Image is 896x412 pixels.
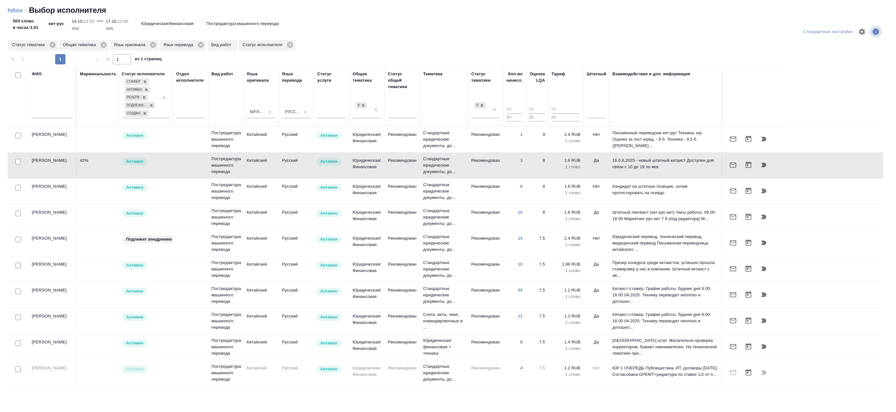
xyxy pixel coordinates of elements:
p: 14.10, [72,19,84,24]
a: 4 [520,366,523,370]
div: Рядовой исполнитель: назначай с учетом рейтинга [122,313,170,322]
td: Юридическая/Финансовая [349,128,385,151]
a: 14 [518,236,523,241]
td: Китайский [243,232,279,254]
p: Счета, акты, чеки, командировочные и ... [423,311,465,331]
div: Статус исполнителя [122,71,165,77]
td: Русский [279,154,314,177]
p: 1.6 RUB [551,157,580,164]
p: 2.4 RUB [551,131,580,138]
button: Отправить предложение о работе [725,313,741,328]
p: Подлежит внедрению [126,236,172,243]
div: Создан [125,110,141,117]
td: Русский [279,336,314,358]
div: Рядовой исполнитель: назначай с учетом рейтинга [122,209,170,218]
div: Активен [125,87,143,93]
p: Активен [320,210,337,217]
button: Продолжить [756,261,772,276]
div: Язык оригинала [110,40,158,50]
p: Призер конкурса среди китаистов, успешно прошла стажировку у нас в компании. Штатный китаист с ав... [612,260,718,279]
td: Юридическая/Финансовая [349,154,385,177]
td: Китайский [243,362,279,384]
p: Постредактура машинного перевода [211,337,240,357]
p: 16.0.6.2025 - новый штатный китаист Доступен для связи с 10 до 19 по мск [612,157,718,170]
td: Рекомендован [385,310,420,332]
td: Рекомендован [385,336,420,358]
td: Рекомендован [385,284,420,306]
button: Отправить предложение о работе [725,339,741,354]
td: Рекомендован [385,232,420,254]
p: Статус тематики [12,42,47,48]
div: Тематика [423,71,442,77]
p: Постредактура машинного перевода [211,260,240,279]
div: Стажер, Активен, Резерв, Подлежит внедрению, Создан [124,102,156,110]
p: 1.1 RUB [551,287,580,293]
p: Общая тематика [63,42,98,48]
p: 1 слово [551,371,580,378]
td: 7.5 [526,362,548,384]
p: Вид работ [211,42,234,48]
p: Постредактура машинного перевода [211,130,240,149]
td: Русский [279,362,314,384]
p: Активен [126,314,143,320]
button: Продолжить [756,287,772,302]
button: Отправить предложение о работе [725,157,741,173]
td: Рекомендован [468,206,503,228]
p: Активен [126,366,143,372]
p: 13:53 [84,19,94,24]
td: Русский [279,310,314,332]
td: Рекомендован [468,232,503,254]
div: Тариф [551,71,565,77]
p: Язык перевода [163,42,195,48]
div: Стажер, Активен, Резерв, Подлежит внедрению, Создан [124,86,150,94]
p: Активен [320,132,337,139]
input: До [529,113,545,121]
h2: Выбор исполнителя [29,5,106,15]
div: Язык перевода [159,40,206,50]
p: 1 слово [551,319,580,326]
p: 1 слово [551,164,580,170]
div: Язык оригинала [247,71,276,84]
button: Отправить предложение о работе [725,209,741,225]
input: Выбери исполнителей, чтобы отправить приглашение на работу [15,211,21,216]
td: [PERSON_NAME] [29,206,77,228]
td: Рекомендован [468,258,503,280]
td: 7.5 [526,310,548,332]
td: Русский [279,128,314,151]
button: Открыть календарь загрузки [741,235,756,251]
input: Выбери исполнителей, чтобы отправить приглашение на работу [15,133,21,138]
button: Открыть календарь загрузки [741,339,756,354]
p: Кандидат на штатную позицию, хотим протестировать на псевдо [612,183,718,196]
div: Рядовой исполнитель: назначай с учетом рейтинга [122,157,170,166]
td: [PERSON_NAME] [29,284,77,306]
div: Стажер [125,78,141,85]
p: 1 слово [551,293,580,300]
div: Русский [285,109,300,115]
div: Свежая кровь: на первые 3 заказа по тематике ставь редактора и фиксируй оценки [122,235,170,244]
button: Открыть календарь загрузки [741,183,756,199]
td: 8 [526,206,548,228]
a: 1 [520,132,523,137]
div: Подлежит внедрению [125,102,148,109]
p: 12:00 [118,19,128,24]
div: Общая тематика [59,40,109,50]
td: Рекомендован [385,180,420,202]
button: Продолжить [756,235,772,251]
td: Юридическая/Финансовая [349,284,385,306]
input: До [507,113,523,121]
td: Рекомендован [468,154,503,177]
td: Нет [584,232,609,254]
td: [PERSON_NAME] [29,310,77,332]
span: из 1 страниц [135,55,162,64]
td: Китайский [243,180,279,202]
div: Рекомендован [474,102,486,110]
td: Юридическая/Финансовая [349,336,385,358]
div: Рядовой исполнитель: назначай с учетом рейтинга [122,287,170,296]
p: Юридическая/финансовая + техника [423,337,465,357]
td: Рекомендован [385,128,420,151]
td: Рекомендован [468,180,503,202]
td: Юридическая/Финансовая [349,180,385,202]
p: Постредактура машинного перевода [211,363,240,383]
input: От [551,106,580,114]
td: Юридическая/Финансовая [349,206,385,228]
